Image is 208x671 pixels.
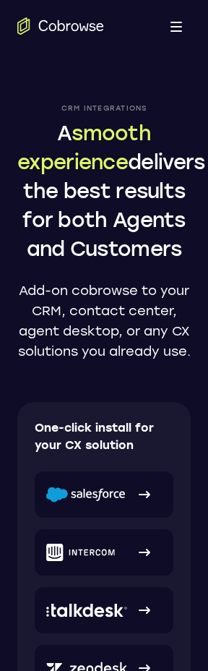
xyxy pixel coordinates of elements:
[46,487,125,503] img: Salesforce logo
[35,471,173,518] a: Salesforce logo
[35,419,174,454] p: One-click install for your CX solution
[17,17,104,35] a: Go to the home page
[46,544,115,561] img: Intercom logo
[35,587,173,633] a: Talkdesk logo
[46,603,127,617] img: Talkdesk logo
[17,281,191,362] p: Add-on cobrowse to your CRM, contact center, agent desktop, or any CX solutions you already use.
[35,529,173,576] a: Intercom logo
[17,121,151,174] span: smooth experience
[17,119,191,263] h1: A delivers the best results for both Agents and Customers
[17,104,191,113] p: CRM Integrations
